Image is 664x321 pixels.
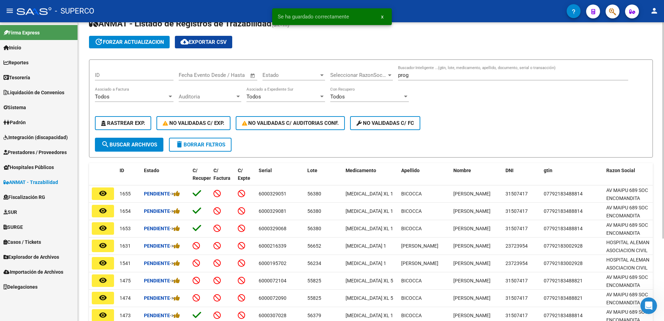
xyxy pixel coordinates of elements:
[356,120,414,126] span: No validadas c/ FC
[6,111,114,139] div: Buenos dias, Muchas gracias por comunicarse con el soporte técnico de la plataforma.
[11,167,108,180] div: Por favor actualice la página presionando ctrl+F5
[262,72,319,78] span: Estado
[144,226,170,231] strong: Pendiente
[95,38,103,46] mat-icon: update
[606,205,648,226] span: AV MAIPU 689 SOC ENCOMANDITA SIMPLE
[55,3,94,19] span: - SUPERCO
[505,191,528,196] span: 31507417
[375,10,389,23] button: x
[170,260,180,266] span: ->
[453,313,491,318] span: [PERSON_NAME]
[330,72,387,78] span: Seleccionar RazonSocial
[401,168,420,173] span: Apellido
[120,168,124,173] span: ID
[6,163,133,200] div: Soporte dice…
[606,292,648,313] span: AV MAIPU 689 SOC ENCOMANDITA SIMPLE
[3,268,63,276] span: Importación de Archivos
[120,295,131,301] span: 1474
[606,257,649,271] span: HOSPITAL ALEMAN ASOCIACION CIVIL
[175,36,232,48] button: Exportar CSV
[606,187,648,209] span: AV MAIPU 689 SOC ENCOMANDITA SIMPLE
[31,96,38,103] div: Profile image for Soporte
[170,226,180,231] span: ->
[346,191,393,196] span: [MEDICAL_DATA] XL 1
[346,313,393,318] span: [MEDICAL_DATA] XL 1
[401,191,422,196] span: BICOCCA
[49,77,128,85] a: [PERSON_NAME]...O 2025.pdf
[144,295,170,301] strong: Pendiente
[11,115,108,135] div: Buenos dias, Muchas gracias por comunicarse con el soporte técnico de la plataforma.
[3,149,67,156] span: Prestadores / Proveedores
[6,140,114,162] div: Ya se encuentra realizada la modificación
[6,95,133,111] div: Soporte dice…
[156,116,230,130] button: No Validadas c/ Exp.
[170,208,180,214] span: ->
[3,238,41,246] span: Casos / Tickets
[3,178,58,186] span: ANMAT - Trazabilidad
[307,260,321,266] span: 56234
[169,138,232,152] button: Borrar Filtros
[34,3,42,8] h1: Fin
[401,208,422,214] span: BICOCCA
[3,104,26,111] span: Sistema
[99,224,107,232] mat-icon: remove_red_eye
[3,59,29,66] span: Reportes
[144,168,159,173] span: Estado
[95,94,110,100] span: Todos
[259,208,286,214] span: 6000329081
[101,120,145,126] span: Rastrear Exp.
[346,208,393,214] span: [MEDICAL_DATA] XL 1
[213,72,247,78] input: Fecha fin
[307,313,321,318] span: 56379
[3,74,30,81] span: Tesorería
[505,168,513,173] span: DNI
[95,116,151,130] button: Rastrear Exp.
[6,213,133,225] textarea: Escribe un mensaje...
[544,226,583,231] span: 07792183488814
[453,191,491,196] span: [PERSON_NAME]
[259,191,286,196] span: 6000329051
[453,260,491,266] span: [PERSON_NAME]
[43,73,133,89] div: [PERSON_NAME]...O 2025.pdf
[235,163,256,194] datatable-header-cell: C/ Expte
[144,313,170,318] strong: Pendiente
[398,163,451,194] datatable-header-cell: Apellido
[3,163,54,171] span: Hospitales Públicos
[346,278,393,283] span: [MEDICAL_DATA] XL 5
[170,191,180,196] span: ->
[307,295,321,301] span: 55825
[505,208,528,214] span: 31507417
[22,228,27,233] button: Selector de gif
[3,119,26,126] span: Padrón
[213,168,230,181] span: C/ Factura
[179,72,207,78] input: Fecha inicio
[346,226,393,231] span: [MEDICAL_DATA] XL 1
[40,96,108,102] div: joined the conversation
[190,163,211,194] datatable-header-cell: C/ Recupero
[3,44,21,51] span: Inicio
[307,278,321,283] span: 55825
[180,39,227,45] span: Exportar CSV
[346,260,386,266] span: [MEDICAL_DATA] 1
[34,8,107,19] p: El equipo también puede ayudar
[604,163,656,194] datatable-header-cell: Razon Social
[99,207,107,215] mat-icon: remove_red_eye
[120,243,131,249] span: 1631
[305,163,343,194] datatable-header-cell: Lote
[6,7,14,15] mat-icon: menu
[3,253,59,261] span: Explorador de Archivos
[544,278,583,283] span: 07792183488821
[175,140,184,149] mat-icon: delete
[180,38,189,46] mat-icon: cloud_download
[6,140,133,163] div: Soporte dice…
[144,278,170,283] strong: Pendiente
[544,295,583,301] span: 07792183488821
[101,140,110,149] mat-icon: search
[453,243,491,249] span: [PERSON_NAME]
[505,278,528,283] span: 31507417
[163,120,224,126] span: No Validadas c/ Exp.
[451,163,503,194] datatable-header-cell: Nombre
[6,163,114,185] div: Por favor actualice la página presionando ctrl+F5Soporte • Hace 23h
[6,73,133,95] div: Carolina dice…
[170,313,180,318] span: ->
